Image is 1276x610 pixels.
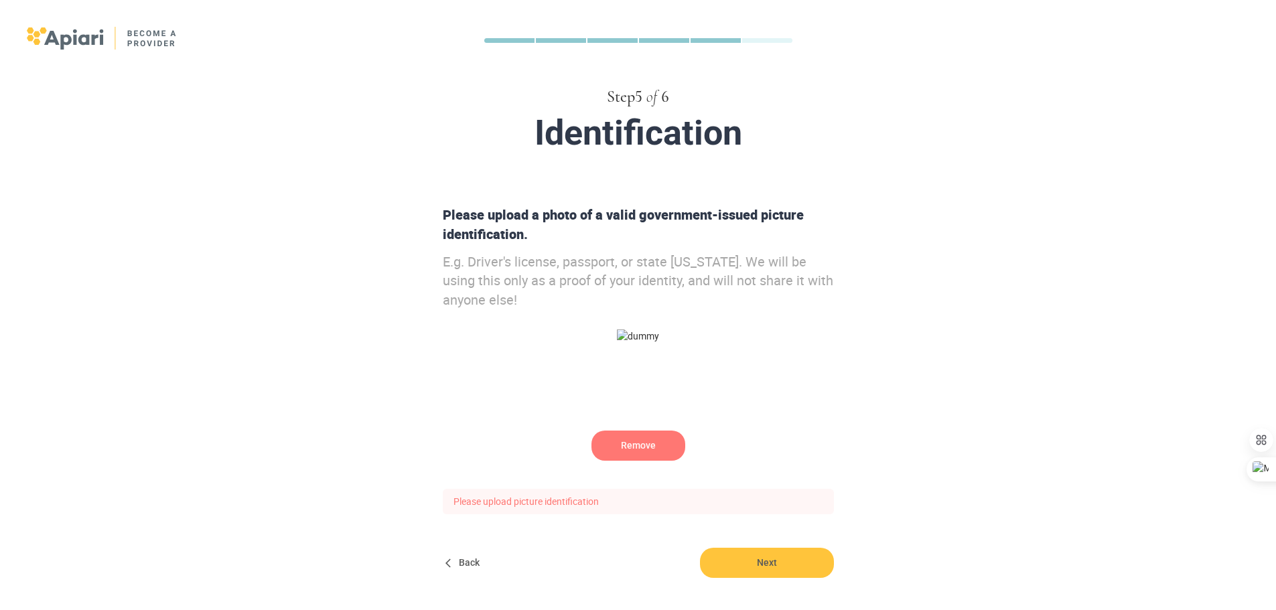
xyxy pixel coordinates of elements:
[591,431,685,461] span: Remove
[437,206,839,244] div: Please upload a photo of a valid government-issued picture identification.
[437,252,839,310] div: E.g. Driver's license, passport, or state [US_STATE]. We will be using this only as a proof of yo...
[700,548,834,578] button: Next
[322,114,954,152] div: Identification
[591,431,685,461] button: dummy
[27,27,178,50] img: logo
[443,548,486,578] button: Back
[617,329,659,343] img: dummy
[443,489,834,514] p: Please upload picture identification
[295,86,981,108] div: Step 5 6
[646,89,657,105] span: of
